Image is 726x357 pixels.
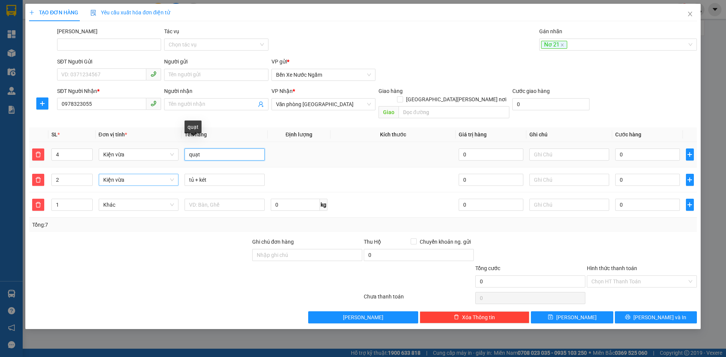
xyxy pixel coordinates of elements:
[32,174,44,186] button: delete
[526,127,613,142] th: Ghi chú
[512,88,550,94] label: Cước giao hàng
[686,174,694,186] button: plus
[276,69,371,80] span: Bến Xe Nước Ngầm
[57,57,161,66] div: SĐT Người Gửi
[285,131,312,138] span: Định lượng
[99,131,127,138] span: Đơn vị tính
[512,98,589,110] input: Cước giao hàng
[625,314,630,320] span: printer
[380,131,406,138] span: Kích thước
[320,199,327,211] span: kg
[686,148,694,161] button: plus
[556,313,597,321] span: [PERSON_NAME]
[459,131,487,138] span: Giá trị hàng
[459,199,523,211] input: 0
[150,100,157,107] span: phone
[379,106,399,118] span: Giao
[529,148,610,161] input: Ghi Chú
[308,311,418,323] button: [PERSON_NAME]
[185,121,202,133] div: quạt
[615,131,641,138] span: Cước hàng
[90,10,96,16] img: icon
[33,202,44,208] span: delete
[271,57,375,66] div: VP gửi
[531,311,613,323] button: save[PERSON_NAME]
[686,151,693,158] span: plus
[36,97,48,110] button: plus
[185,174,265,186] input: VD: Bàn, Ghế
[29,10,34,15] span: plus
[32,199,44,211] button: delete
[633,313,686,321] span: [PERSON_NAME] và In
[560,43,564,47] span: close
[164,87,268,95] div: Người nhận
[32,148,44,161] button: delete
[417,238,474,246] span: Chuyển khoản ng. gửi
[185,199,265,211] input: VD: Bàn, Ghế
[686,177,693,183] span: plus
[399,106,509,118] input: Dọc đường
[541,41,567,49] span: Nơ 21
[258,101,264,107] span: user-add
[420,311,530,323] button: deleteXóa Thông tin
[364,239,381,245] span: Thu Hộ
[686,202,693,208] span: plus
[687,11,693,17] span: close
[150,71,157,77] span: phone
[90,9,170,15] span: Yêu cầu xuất hóa đơn điện tử
[276,99,371,110] span: Văn phòng Đà Nẵng
[57,28,98,34] label: Mã ĐH
[363,292,475,306] div: Chưa thanh toán
[343,313,383,321] span: [PERSON_NAME]
[164,28,179,34] label: Tác vụ
[539,28,562,34] label: Gán nhãn
[529,199,610,211] input: Ghi Chú
[587,265,637,271] label: Hình thức thanh toán
[679,4,701,25] button: Close
[185,148,265,161] input: VD: Bàn, Ghế
[37,100,48,107] span: plus
[459,148,523,161] input: 0
[32,221,280,229] div: Tổng: 7
[103,149,174,160] span: Kiện vừa
[529,174,610,186] input: Ghi Chú
[379,88,403,94] span: Giao hàng
[29,9,78,15] span: TẠO ĐƠN HÀNG
[548,314,553,320] span: save
[615,311,697,323] button: printer[PERSON_NAME] và In
[459,174,523,186] input: 0
[686,199,694,211] button: plus
[271,88,293,94] span: VP Nhận
[33,177,44,183] span: delete
[51,131,57,138] span: SL
[164,57,268,66] div: Người gửi
[403,95,509,104] span: [GEOGRAPHIC_DATA][PERSON_NAME] nơi
[475,265,500,271] span: Tổng cước
[33,151,44,158] span: delete
[252,249,362,261] input: Ghi chú đơn hàng
[103,199,174,210] span: Khác
[462,313,495,321] span: Xóa Thông tin
[103,174,174,185] span: Kiện vừa
[57,87,161,95] div: SĐT Người Nhận
[252,239,294,245] label: Ghi chú đơn hàng
[57,39,161,51] input: Mã ĐH
[454,314,459,320] span: delete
